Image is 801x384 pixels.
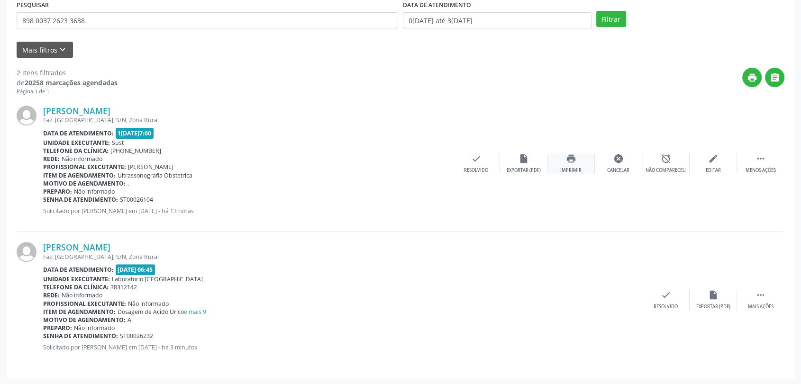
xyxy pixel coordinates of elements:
span: Não informado [74,324,115,332]
div: Página 1 de 1 [17,88,118,96]
b: Data de atendimento: [43,129,114,137]
b: Preparo: [43,324,72,332]
div: Resolvido [464,167,488,174]
a: [PERSON_NAME] [43,242,110,252]
span: Laboratorio [GEOGRAPHIC_DATA] [112,275,203,283]
div: Faz. [GEOGRAPHIC_DATA], S/N, Zona Rural [43,253,642,261]
div: Exportar (PDF) [696,304,730,310]
span: ST00026104 [120,196,153,204]
span: ST00026232 [120,332,153,340]
input: Selecione um intervalo [403,12,592,28]
i:  [755,153,766,164]
b: Senha de atendimento: [43,196,118,204]
i: insert_drive_file [708,290,719,300]
button:  [765,68,784,87]
span: [PERSON_NAME] [128,163,173,171]
div: Menos ações [746,167,776,174]
b: Profissional executante: [43,300,126,308]
input: Nome, CNS [17,12,398,28]
span: Dosagem de Acido Urico [118,308,206,316]
div: Editar [706,167,721,174]
b: Motivo de agendamento: [43,316,126,324]
div: Cancelar [607,167,629,174]
i: check [661,290,671,300]
b: Senha de atendimento: [43,332,118,340]
span: . [127,179,129,188]
i: cancel [613,153,624,164]
b: Motivo de agendamento: [43,179,126,188]
span: Não informado [128,300,169,308]
a: [PERSON_NAME] [43,106,110,116]
span: [DATE] 06:45 [116,264,155,275]
b: Rede: [43,291,60,299]
b: Item de agendamento: [43,308,116,316]
strong: 20258 marcações agendadas [25,78,118,87]
i: keyboard_arrow_down [57,45,68,55]
b: Unidade executante: [43,275,110,283]
div: Exportar (PDF) [507,167,541,174]
img: img [17,106,36,125]
button: print [742,68,762,87]
span: A [127,316,131,324]
div: Faz. [GEOGRAPHIC_DATA], S/N, Zona Rural [43,116,453,124]
b: Rede: [43,155,60,163]
div: 2 itens filtrados [17,68,118,78]
div: Imprimir [560,167,582,174]
b: Unidade executante: [43,139,110,147]
b: Telefone da clínica: [43,147,109,155]
p: Solicitado por [PERSON_NAME] em [DATE] - há 3 minutos [43,343,642,351]
b: Preparo: [43,188,72,196]
span: Não informado [62,291,102,299]
div: Não compareceu [646,167,686,174]
span: 1[DATE]7:00 [116,128,154,139]
b: Profissional executante: [43,163,126,171]
p: Solicitado por [PERSON_NAME] em [DATE] - há 13 horas [43,207,453,215]
i: check [471,153,482,164]
button: Filtrar [596,11,626,27]
i:  [755,290,766,300]
span: Ultrassonografia Obstetrica [118,171,192,179]
img: img [17,242,36,262]
span: 38312142 [110,283,137,291]
i: edit [708,153,719,164]
span: [PHONE_NUMBER] [110,147,161,155]
b: Data de atendimento: [43,266,114,274]
button: Mais filtroskeyboard_arrow_down [17,42,73,58]
i: alarm_off [661,153,671,164]
i: print [566,153,576,164]
span: Sust [112,139,124,147]
i:  [770,72,780,83]
i: insert_drive_file [519,153,529,164]
div: de [17,78,118,88]
i: print [747,72,757,83]
span: Não informado [74,188,115,196]
b: Item de agendamento: [43,171,116,179]
a: e mais 9 [184,308,206,316]
b: Telefone da clínica: [43,283,109,291]
div: Resolvido [654,304,678,310]
span: Não informado [62,155,102,163]
div: Mais ações [748,304,774,310]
